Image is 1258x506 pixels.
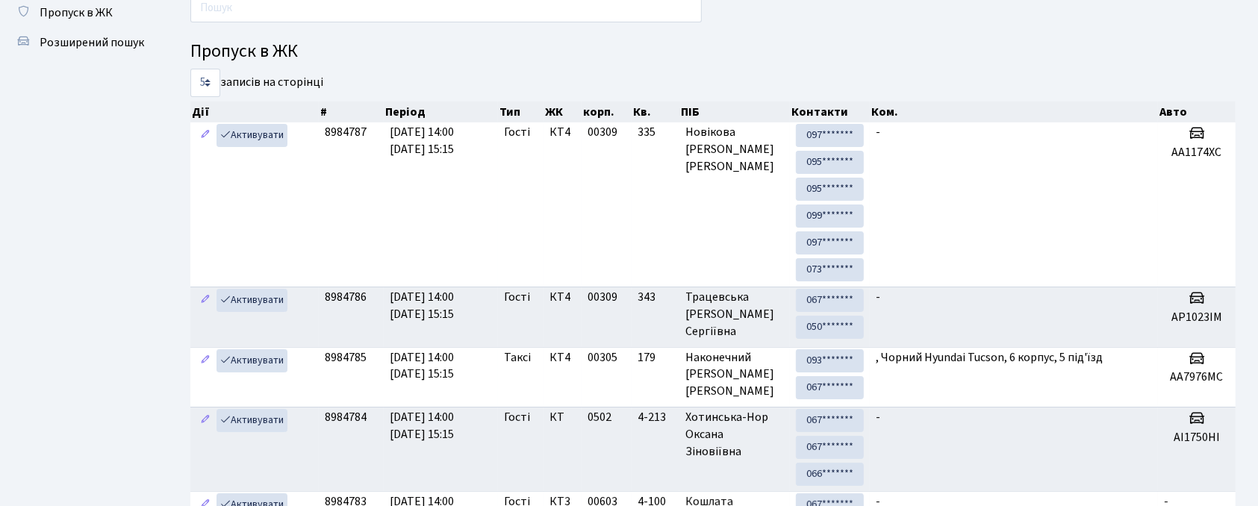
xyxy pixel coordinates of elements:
[638,289,673,306] span: 343
[196,409,214,432] a: Редагувати
[390,349,454,383] span: [DATE] 14:00 [DATE] 15:15
[638,124,673,141] span: 335
[40,4,113,21] span: Пропуск в ЖК
[498,101,544,122] th: Тип
[632,101,679,122] th: Кв.
[504,124,530,141] span: Гості
[217,409,287,432] a: Активувати
[1164,431,1230,445] h5: АІ1750НІ
[390,124,454,157] span: [DATE] 14:00 [DATE] 15:15
[190,69,220,97] select: записів на сторінці
[679,101,790,122] th: ПІБ
[319,101,384,122] th: #
[1164,370,1230,384] h5: AA7976MC
[504,349,531,366] span: Таксі
[196,289,214,312] a: Редагувати
[390,409,454,443] span: [DATE] 14:00 [DATE] 15:15
[217,289,287,312] a: Активувати
[504,289,530,306] span: Гості
[685,124,784,175] span: Новікова [PERSON_NAME] [PERSON_NAME]
[790,101,870,122] th: Контакти
[549,349,576,366] span: КТ4
[190,41,1236,63] h4: Пропуск в ЖК
[384,101,498,122] th: Період
[638,349,673,366] span: 179
[588,409,611,425] span: 0502
[876,409,880,425] span: -
[325,349,367,366] span: 8984785
[7,28,157,57] a: Розширений пошук
[40,34,144,51] span: Розширений пошук
[549,124,576,141] span: КТ4
[544,101,582,122] th: ЖК
[549,409,576,426] span: КТ
[876,124,880,140] span: -
[685,349,784,401] span: Наконечний [PERSON_NAME] [PERSON_NAME]
[588,124,617,140] span: 00309
[638,409,673,426] span: 4-213
[1164,310,1230,325] h5: АР1023ІМ
[217,349,287,372] a: Активувати
[876,349,1103,366] span: , Чорний Hyundai Tucson, 6 корпус, 5 під'їзд
[325,289,367,305] span: 8984786
[549,289,576,306] span: КТ4
[196,124,214,147] a: Редагувати
[685,289,784,340] span: Трацевська [PERSON_NAME] Сергіївна
[325,124,367,140] span: 8984787
[582,101,632,122] th: корп.
[504,409,530,426] span: Гості
[876,289,880,305] span: -
[190,69,323,97] label: записів на сторінці
[325,409,367,425] span: 8984784
[1158,101,1236,122] th: Авто
[685,409,784,460] span: Хотинська-Нор Оксана Зіновіївна
[588,349,617,366] span: 00305
[196,349,214,372] a: Редагувати
[190,101,319,122] th: Дії
[588,289,617,305] span: 00309
[1164,146,1230,160] h5: AA1174XC
[390,289,454,322] span: [DATE] 14:00 [DATE] 15:15
[217,124,287,147] a: Активувати
[870,101,1158,122] th: Ком.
